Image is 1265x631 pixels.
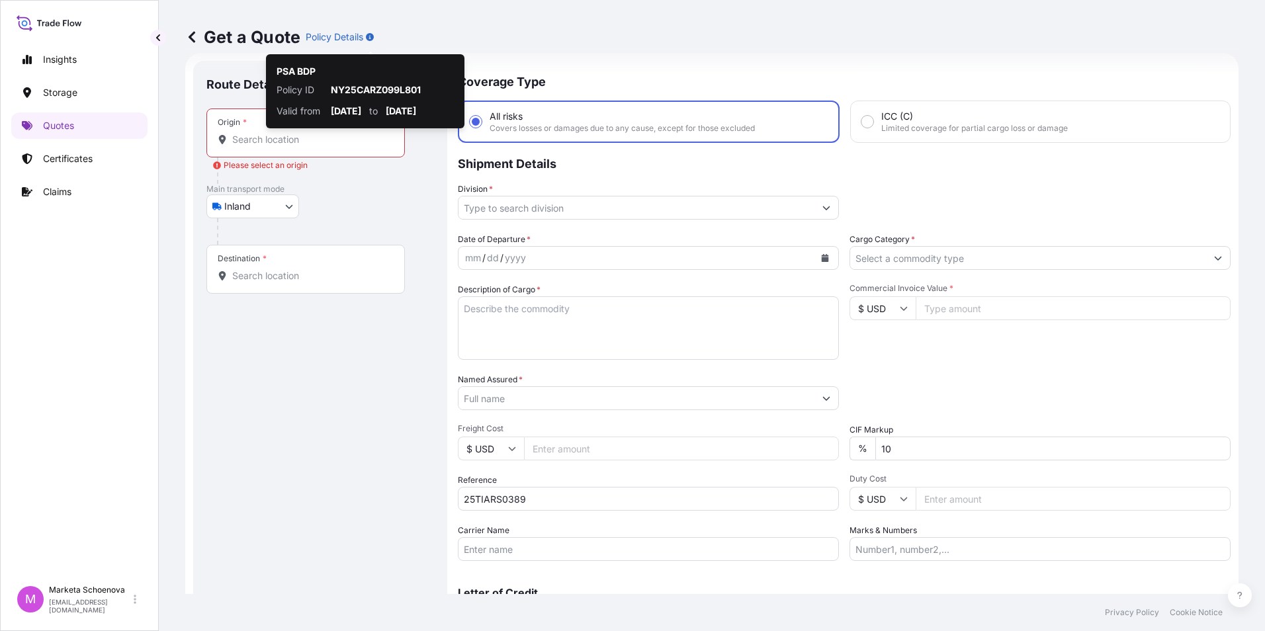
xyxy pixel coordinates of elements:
[43,185,71,198] p: Claims
[277,105,323,118] p: Valid from
[458,233,531,246] span: Date of Departure
[458,524,509,537] label: Carrier Name
[458,386,814,410] input: Full name
[25,593,36,606] span: M
[458,283,541,296] label: Description of Cargo
[814,196,838,220] button: Show suggestions
[43,53,77,66] p: Insights
[458,61,1231,101] p: Coverage Type
[43,119,74,132] p: Quotes
[850,233,915,246] label: Cargo Category
[881,110,913,123] span: ICC (C)
[850,537,1231,561] input: Number1, number2,...
[881,123,1068,134] span: Limited coverage for partial cargo loss or damage
[458,183,493,196] label: Division
[1170,607,1223,618] a: Cookie Notice
[185,26,300,48] p: Get a Quote
[814,247,836,269] button: Calendar
[470,116,482,128] input: All risksCovers losses or damages due to any cause, except for those excluded
[232,133,388,146] input: Origin
[331,83,454,97] p: NY25CARZ099L801
[850,423,893,437] label: CIF Markup
[500,250,503,266] div: /
[916,487,1231,511] input: Enter amount
[11,46,148,73] a: Insights
[486,250,500,266] div: day,
[213,159,308,172] div: Please select an origin
[369,105,378,118] p: to
[850,437,875,460] div: %
[916,296,1231,320] input: Type amount
[306,30,363,44] p: Policy Details
[458,537,839,561] input: Enter name
[875,437,1231,460] input: Enter percentage
[218,117,247,128] div: Origin
[458,487,839,511] input: Your internal reference
[224,200,251,213] span: Inland
[43,152,93,165] p: Certificates
[850,524,917,537] label: Marks & Numbers
[490,110,523,123] span: All risks
[49,585,131,595] p: Marketa Schoenova
[482,250,486,266] div: /
[458,196,814,220] input: Type to search division
[850,474,1231,484] span: Duty Cost
[277,83,323,97] p: Policy ID
[206,184,434,194] p: Main transport mode
[1206,246,1230,270] button: Show suggestions
[458,373,523,386] label: Named Assured
[861,116,873,128] input: ICC (C)Limited coverage for partial cargo loss or damage
[331,105,361,118] p: [DATE]
[814,386,838,410] button: Show suggestions
[850,283,1231,294] span: Commercial Invoice Value
[218,253,267,264] div: Destination
[206,194,299,218] button: Select transport
[490,123,755,134] span: Covers losses or damages due to any cause, except for those excluded
[1105,607,1159,618] a: Privacy Policy
[11,112,148,139] a: Quotes
[277,65,316,78] p: PSA BDP
[458,143,1231,183] p: Shipment Details
[524,437,839,460] input: Enter amount
[503,250,527,266] div: year,
[464,250,482,266] div: month,
[458,474,497,487] label: Reference
[11,146,148,172] a: Certificates
[11,179,148,205] a: Claims
[206,77,284,93] p: Route Details
[458,423,839,434] span: Freight Cost
[458,587,1231,598] p: Letter of Credit
[386,105,416,118] p: [DATE]
[232,269,388,282] input: Destination
[49,598,131,614] p: [EMAIL_ADDRESS][DOMAIN_NAME]
[11,79,148,106] a: Storage
[43,86,77,99] p: Storage
[850,246,1206,270] input: Select a commodity type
